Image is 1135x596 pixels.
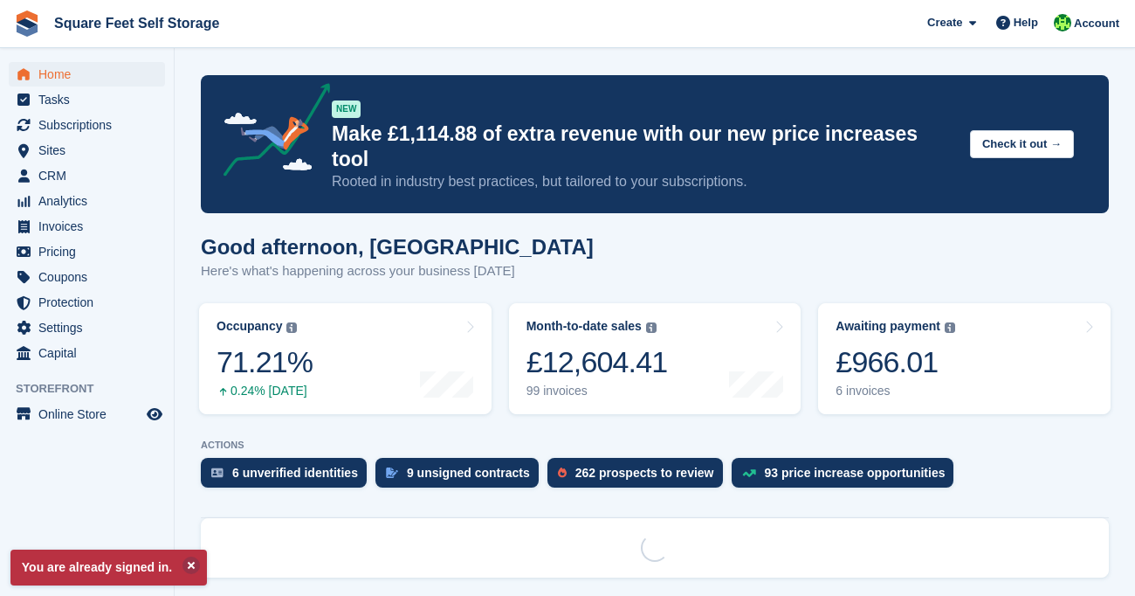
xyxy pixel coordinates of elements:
[9,138,165,163] a: menu
[209,83,331,183] img: price-adjustments-announcement-icon-8257ccfd72463d97f412b2fc003d46551f7dbcb40ab6d574587a9cd5c0d94...
[945,322,955,333] img: icon-info-grey-7440780725fd019a000dd9b08b2336e03edf1995a4989e88bcd33f0948082b44.svg
[217,344,313,380] div: 71.21%
[38,265,143,289] span: Coupons
[47,9,226,38] a: Square Feet Self Storage
[9,214,165,239] a: menu
[38,62,143,87] span: Home
[9,239,165,264] a: menu
[38,315,143,340] span: Settings
[509,303,801,414] a: Month-to-date sales £12,604.41 99 invoices
[38,138,143,163] span: Sites
[646,322,657,333] img: icon-info-grey-7440780725fd019a000dd9b08b2336e03edf1995a4989e88bcd33f0948082b44.svg
[217,384,313,398] div: 0.24% [DATE]
[386,468,398,478] img: contract_signature_icon-13c848040528278c33f63329250d36e43548de30e8caae1d1a13099fd9432cc5.svg
[526,384,668,398] div: 99 invoices
[9,402,165,426] a: menu
[144,404,165,425] a: Preview store
[836,384,955,398] div: 6 invoices
[9,163,165,188] a: menu
[38,214,143,239] span: Invoices
[836,319,940,334] div: Awaiting payment
[765,466,946,480] div: 93 price increase opportunities
[211,468,224,478] img: verify_identity-adf6edd0f0f0b5bbfe63781bf79b02c33cf7c696d77639b501bdc392416b5a36.svg
[16,380,174,398] span: Storefront
[201,458,375,496] a: 6 unverified identities
[9,189,165,213] a: menu
[332,121,956,172] p: Make £1,114.88 of extra revenue with our new price increases tool
[38,163,143,188] span: CRM
[742,469,756,477] img: price_increase_opportunities-93ffe204e8149a01c8c9dc8f82e8f89637d9d84a8eef4429ea346261dce0b2c0.svg
[1014,14,1038,31] span: Help
[375,458,547,496] a: 9 unsigned contracts
[201,440,1109,451] p: ACTIONS
[732,458,963,496] a: 93 price increase opportunities
[14,10,40,37] img: stora-icon-8386f47178a22dfd0bd8f6a31ec36ba5ce8667c1dd55bd0f319d3a0aa187defe.svg
[558,468,567,478] img: prospect-51fa495bee0391a8d652442698ab0144808aea92771e9ea1ae160a38d050c398.svg
[9,62,165,87] a: menu
[9,87,165,112] a: menu
[1054,14,1071,31] img: Lorraine Cassidy
[526,344,668,380] div: £12,604.41
[407,466,530,480] div: 9 unsigned contracts
[836,344,955,380] div: £966.01
[217,319,282,334] div: Occupancy
[9,290,165,315] a: menu
[286,322,297,333] img: icon-info-grey-7440780725fd019a000dd9b08b2336e03edf1995a4989e88bcd33f0948082b44.svg
[199,303,492,414] a: Occupancy 71.21% 0.24% [DATE]
[9,341,165,365] a: menu
[38,402,143,426] span: Online Store
[970,130,1074,159] button: Check it out →
[927,14,962,31] span: Create
[575,466,714,480] div: 262 prospects to review
[818,303,1111,414] a: Awaiting payment £966.01 6 invoices
[38,341,143,365] span: Capital
[332,172,956,191] p: Rooted in industry best practices, but tailored to your subscriptions.
[9,315,165,340] a: menu
[201,235,594,259] h1: Good afternoon, [GEOGRAPHIC_DATA]
[332,100,361,118] div: NEW
[38,87,143,112] span: Tasks
[38,113,143,137] span: Subscriptions
[38,239,143,264] span: Pricing
[38,290,143,315] span: Protection
[526,319,642,334] div: Month-to-date sales
[547,458,732,496] a: 262 prospects to review
[10,550,207,586] p: You are already signed in.
[38,189,143,213] span: Analytics
[9,265,165,289] a: menu
[201,261,594,281] p: Here's what's happening across your business [DATE]
[1074,15,1119,32] span: Account
[232,466,358,480] div: 6 unverified identities
[9,113,165,137] a: menu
